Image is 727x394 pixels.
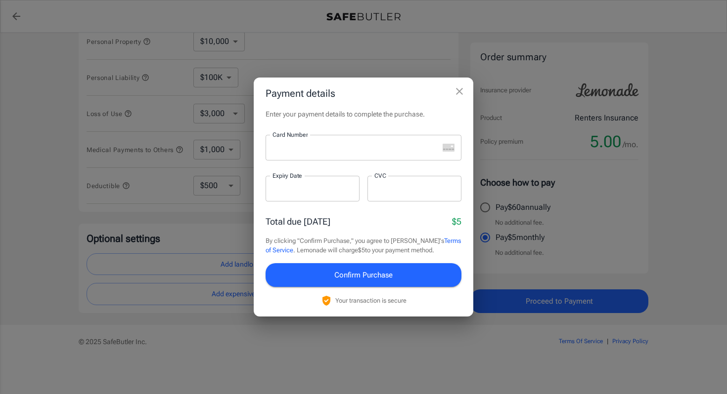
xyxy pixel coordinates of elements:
[266,109,461,119] p: Enter your payment details to complete the purchase.
[273,143,439,152] iframe: Secure card number input frame
[273,130,308,139] label: Card Number
[254,78,473,109] h2: Payment details
[266,236,461,255] p: By clicking "Confirm Purchase," you agree to [PERSON_NAME]'s . Lemonade will charge $5 to your pa...
[266,263,461,287] button: Confirm Purchase
[273,171,302,180] label: Expiry Date
[450,81,469,101] button: close
[374,171,386,180] label: CVC
[374,184,454,193] iframe: Secure CVC input frame
[443,144,454,152] svg: unknown
[273,184,353,193] iframe: Secure expiration date input frame
[452,215,461,228] p: $5
[266,215,330,228] p: Total due [DATE]
[334,269,393,281] span: Confirm Purchase
[335,296,407,305] p: Your transaction is secure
